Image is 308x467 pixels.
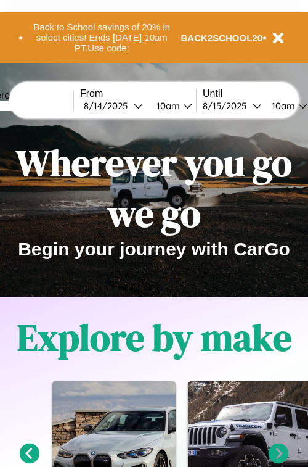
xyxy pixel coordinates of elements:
button: 10am [147,99,196,112]
label: From [80,88,196,99]
div: 8 / 14 / 2025 [84,100,134,112]
div: 10am [150,100,183,112]
b: BACK2SCHOOL20 [181,33,263,43]
button: Back to School savings of 20% in select cities! Ends [DATE] 10am PT.Use code: [23,19,181,57]
div: 8 / 15 / 2025 [203,100,253,112]
h1: Explore by make [17,312,291,363]
div: 10am [265,100,298,112]
button: 8/14/2025 [80,99,147,112]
